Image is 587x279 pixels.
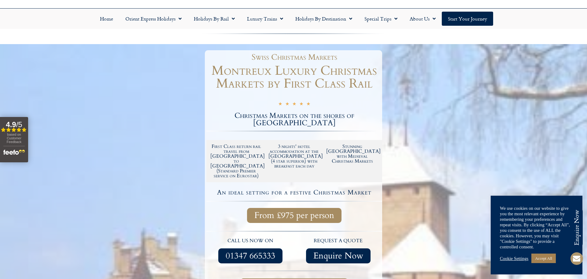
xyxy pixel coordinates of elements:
a: Special Trips [358,12,404,26]
a: Accept All [531,254,556,263]
span: Enquire Now [313,252,363,260]
a: Holidays by Destination [289,12,358,26]
i: ★ [285,101,289,108]
i: ★ [292,101,296,108]
i: ★ [306,101,310,108]
a: Cookie Settings [500,256,528,261]
h2: Christmas Markets on the shores of [GEOGRAPHIC_DATA] [206,112,382,127]
div: 5/5 [278,100,310,108]
a: About Us [404,12,442,26]
a: Enquire Now [306,248,371,263]
p: call us now on [209,237,291,245]
a: From £975 per person [247,208,341,223]
a: Holidays by Rail [188,12,241,26]
a: Luxury Trains [241,12,289,26]
a: 01347 665333 [218,248,282,263]
a: Home [94,12,119,26]
h4: An ideal setting for a festive Christmas Market [207,189,381,196]
i: ★ [278,101,282,108]
h1: Montreux Luxury Christmas Markets by First Class Rail [206,64,382,90]
h2: First Class return rail travel from [GEOGRAPHIC_DATA] to [GEOGRAPHIC_DATA] (Standard Premier serv... [210,144,262,178]
a: Orient Express Holidays [119,12,188,26]
span: 01347 665333 [226,252,275,260]
div: We use cookies on our website to give you the most relevant experience by remembering your prefer... [500,205,573,250]
i: ★ [299,101,303,108]
p: request a quote [297,237,379,245]
a: Start your Journey [442,12,493,26]
nav: Menu [3,12,584,26]
h1: Swiss Christmas Markets [209,53,379,61]
h2: 3 nights' hotel accommodation at the [GEOGRAPHIC_DATA] (4 star superior) with breakfast each day [268,144,320,168]
span: From £975 per person [254,212,334,219]
h2: Stunning [GEOGRAPHIC_DATA] with Medieval Christmas Markets [326,144,378,164]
